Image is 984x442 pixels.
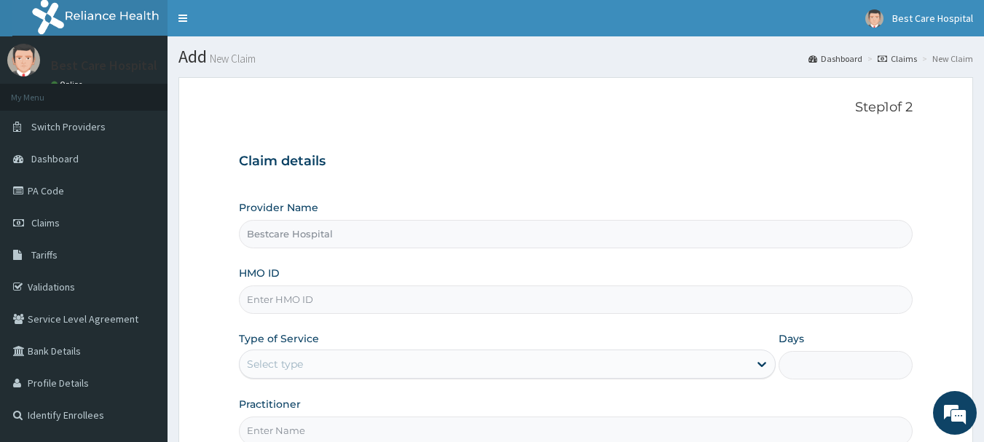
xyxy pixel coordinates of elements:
a: Claims [878,52,917,65]
label: Days [779,331,804,346]
img: User Image [7,44,40,76]
span: Claims [31,216,60,229]
label: Type of Service [239,331,319,346]
p: Step 1 of 2 [239,100,913,116]
a: Dashboard [808,52,862,65]
img: User Image [865,9,883,28]
h1: Add [178,47,973,66]
span: Switch Providers [31,120,106,133]
input: Enter HMO ID [239,285,913,314]
label: Provider Name [239,200,318,215]
span: Dashboard [31,152,79,165]
div: Select type [247,357,303,371]
li: New Claim [918,52,973,65]
h3: Claim details [239,154,913,170]
span: Best Care Hospital [892,12,973,25]
label: Practitioner [239,397,301,411]
a: Online [51,79,86,90]
span: Tariffs [31,248,58,261]
p: Best Care Hospital [51,59,157,72]
small: New Claim [207,53,256,64]
label: HMO ID [239,266,280,280]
